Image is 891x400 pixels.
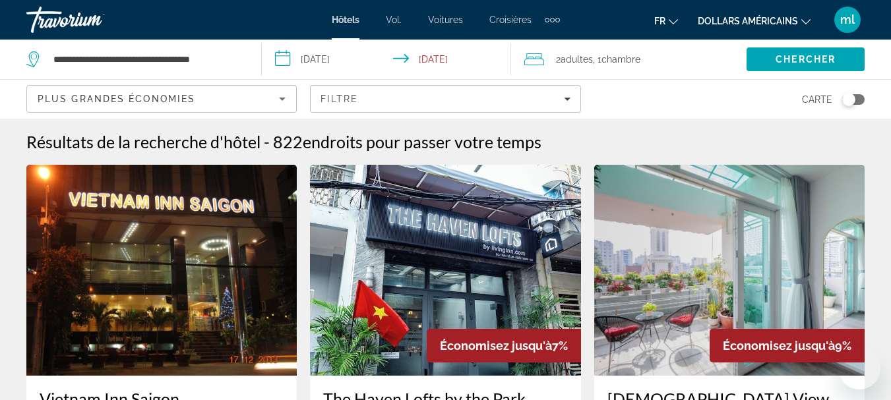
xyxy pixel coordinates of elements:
span: , 1 [593,50,640,69]
button: Éléments de navigation supplémentaires [545,9,560,30]
span: - [264,132,270,152]
font: dollars américains [698,16,798,26]
a: Travorium [26,3,158,37]
a: Croisières [489,14,532,25]
img: Sazi Church View Home Hcmc [594,165,865,376]
a: Hôtels [332,14,359,25]
span: Filtre [321,94,358,104]
input: Search hotel destination [52,49,241,69]
button: Travelers: 2 adults, 0 children [511,40,747,79]
img: Vietnam Inn Saigon [26,165,297,376]
span: Chercher [776,54,836,65]
span: Économisez jusqu'à [723,339,835,353]
button: Changer de langue [654,11,678,30]
font: fr [654,16,665,26]
h2: 822 [273,132,541,152]
button: Select check in and out date [262,40,510,79]
h1: Résultats de la recherche d'hôtel [26,132,261,152]
mat-select: Sort by [38,91,286,107]
span: 2 [556,50,593,69]
span: Plus grandes économies [38,94,195,104]
span: Carte [802,90,832,109]
span: Économisez jusqu'à [440,339,552,353]
a: Vol. [386,14,402,25]
button: Menu utilisateur [830,6,865,34]
span: Adultes [561,54,593,65]
span: Chambre [601,54,640,65]
font: ml [840,13,855,26]
button: Changer de devise [698,11,811,30]
iframe: Bouton de lancement de la fenêtre de messagerie [838,347,880,389]
img: The Haven Lofts by the Park [310,165,580,376]
div: 9% [710,329,865,362]
span: endroits pour passer votre temps [303,132,541,152]
div: 7% [427,329,581,362]
button: Toggle map [832,94,865,105]
button: Filters [310,85,580,113]
button: Search [747,47,865,71]
a: Voitures [428,14,463,25]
